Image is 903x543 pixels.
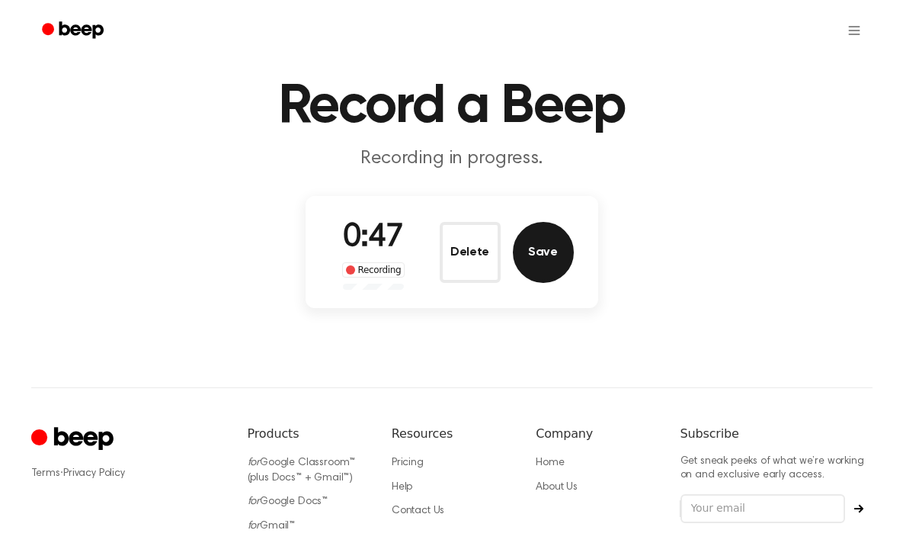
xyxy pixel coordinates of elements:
a: Contact Us [392,506,444,516]
h6: Products [248,425,367,443]
a: Privacy Policy [63,468,125,479]
span: 0:47 [343,222,404,254]
a: forGmail™ [248,521,296,532]
i: for [248,458,261,468]
div: · [31,466,223,481]
a: forGoogle Docs™ [248,496,328,507]
button: Save Audio Record [513,222,574,283]
button: Delete Audio Record [440,222,501,283]
a: About Us [536,482,578,493]
h6: Subscribe [680,425,873,443]
h6: Company [536,425,655,443]
p: Get sneak peeks of what we’re working on and exclusive early access. [680,455,873,482]
a: Beep [31,16,117,46]
a: Home [536,458,564,468]
a: Cruip [31,425,117,455]
h1: Record a Beep [62,79,842,134]
a: Pricing [392,458,424,468]
p: Recording in progress. [159,146,744,172]
button: Subscribe [845,504,873,513]
div: Recording [342,262,405,278]
i: for [248,496,261,507]
a: Terms [31,468,60,479]
a: Help [392,482,412,493]
a: forGoogle Classroom™ (plus Docs™ + Gmail™) [248,458,356,484]
input: Your email [680,494,845,523]
button: Open menu [836,12,873,49]
i: for [248,521,261,532]
h6: Resources [392,425,511,443]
